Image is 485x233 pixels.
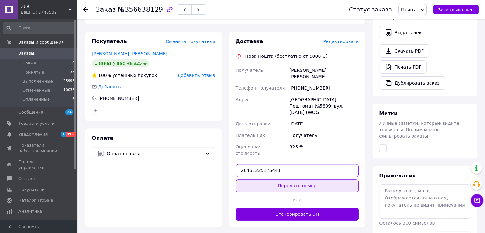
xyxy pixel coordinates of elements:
[401,7,418,12] span: Принят
[18,159,59,170] span: Панель управления
[3,22,75,34] input: Поиск
[236,164,359,177] input: Номер экспресс-накладной
[288,141,360,159] div: 825 ₴
[18,187,45,192] span: Покупатели
[65,109,73,115] span: 24
[288,94,360,118] div: [GEOGRAPHIC_DATA], Поштомат №5839: вул. [DATE] (WOG)
[83,6,88,13] div: Вернуться назад
[22,87,50,93] span: Отмененные
[236,208,359,221] button: Сгенерировать ЭН
[166,39,215,44] span: Сменить покупателя
[288,82,360,94] div: [PHONE_NUMBER]
[18,176,35,182] span: Отзывы
[236,38,263,44] span: Доставка
[18,109,43,115] span: Сообщения
[379,110,398,117] span: Метки
[66,132,76,137] span: 99+
[22,79,53,84] span: Выполненные
[236,68,263,73] span: Получатель
[379,2,466,20] span: У вас есть 29 дней, чтобы отправить запрос на отзыв покупателю, скопировав ссылку.
[236,97,250,102] span: Адрес
[72,60,75,66] span: 0
[98,73,111,78] span: 100%
[379,76,445,90] button: Дублировать заказ
[18,208,42,214] span: Аналитика
[22,96,50,102] span: Оплаченные
[438,7,474,12] span: Заказ выполнен
[379,26,427,39] button: Выдать чек
[349,6,392,13] div: Статус заказа
[291,197,303,203] span: или
[63,79,75,84] span: 25993
[92,51,167,56] a: [PERSON_NAME] [PERSON_NAME]
[177,73,215,78] span: Добавить отзыв
[92,135,113,141] span: Оплата
[379,221,435,226] span: Осталось 300 символов
[18,142,59,154] span: Показатели работы компании
[22,60,36,66] span: Новые
[63,87,75,93] span: 10035
[21,4,69,10] span: ZUB
[288,64,360,82] div: [PERSON_NAME] [PERSON_NAME]
[433,5,479,14] button: Заказ выполнен
[288,130,360,141] div: Получатель
[96,6,116,13] span: Заказ
[18,132,48,137] span: Уведомления
[236,133,265,138] span: Плательщик
[107,150,202,157] span: Оплата на счет
[244,53,329,59] div: Нова Пошта (бесплатно от 5000 ₴)
[379,44,429,58] a: Скачать PDF
[379,173,415,179] span: Примечания
[18,198,53,203] span: Каталог ProSale
[288,118,360,130] div: [DATE]
[61,132,66,137] span: 7
[236,121,271,126] span: Дата отправки
[18,50,34,56] span: Заказы
[92,59,149,67] div: 1 заказ у вас на 825 ₴
[323,39,359,44] span: Редактировать
[18,219,59,231] span: Инструменты вебмастера и SEO
[22,70,44,75] span: Принятые
[70,70,75,75] span: 38
[21,10,77,15] div: Ваш ID: 2748532
[236,179,359,192] button: Передать номер
[379,121,459,139] span: Личные заметки, которые видите только вы. По ним можно фильтровать заказы
[92,38,127,44] span: Покупатель
[98,84,121,89] span: Добавить
[98,95,140,101] div: [PHONE_NUMBER]
[236,86,285,91] span: Телефон получателя
[379,60,427,74] a: Печать PDF
[118,6,163,13] span: №356638129
[18,121,55,126] span: Товары и услуги
[471,194,483,207] button: Чат с покупателем
[236,144,261,156] span: Оценочная стоимость
[92,72,157,79] div: успешных покупок
[72,96,75,102] span: 3
[18,40,64,45] span: Заказы и сообщения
